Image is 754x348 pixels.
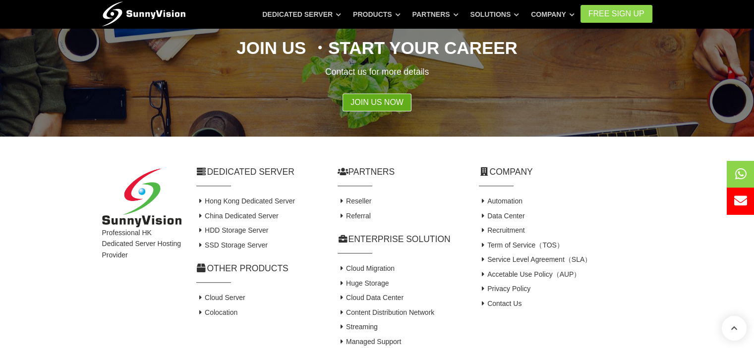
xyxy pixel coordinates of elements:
[196,197,295,205] a: Hong Kong Dedicated Server
[338,233,464,246] h2: Enterprise Solution
[338,166,464,178] h2: Partners
[479,299,522,307] a: Contact Us
[338,212,371,220] a: Referral
[338,323,378,331] a: Streaming
[479,241,564,249] a: Term of Service（TOS）
[479,212,525,220] a: Data Center
[531,5,575,23] a: Company
[102,168,181,227] img: SunnyVision Limited
[196,294,245,301] a: Cloud Server
[196,226,269,234] a: HDD Storage Server
[338,308,435,316] a: Content Distribution Network
[580,5,652,23] a: FREE Sign Up
[479,255,592,263] a: Service Level Agreement（SLA）
[196,262,323,275] h2: Other Products
[338,197,372,205] a: Reseller
[338,279,389,287] a: Huge Storage
[338,338,402,346] a: Managed Support
[102,36,652,60] h2: Join Us ・Start Your Career
[479,285,531,293] a: Privacy Policy
[479,226,525,234] a: Recruitment
[196,166,323,178] h2: Dedicated Server
[262,5,341,23] a: Dedicated Server
[470,5,519,23] a: Solutions
[479,270,581,278] a: Accetable Use Policy（AUP）
[196,212,279,220] a: China Dedicated Server
[338,294,404,301] a: Cloud Data Center
[479,166,652,178] h2: Company
[479,197,522,205] a: Automation
[412,5,459,23] a: Partners
[353,5,401,23] a: Products
[102,65,652,79] p: Contact us for more details
[196,241,268,249] a: SSD Storage Server
[338,264,395,272] a: Cloud Migration
[196,308,238,316] a: Colocation
[343,94,411,111] a: Join Us Now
